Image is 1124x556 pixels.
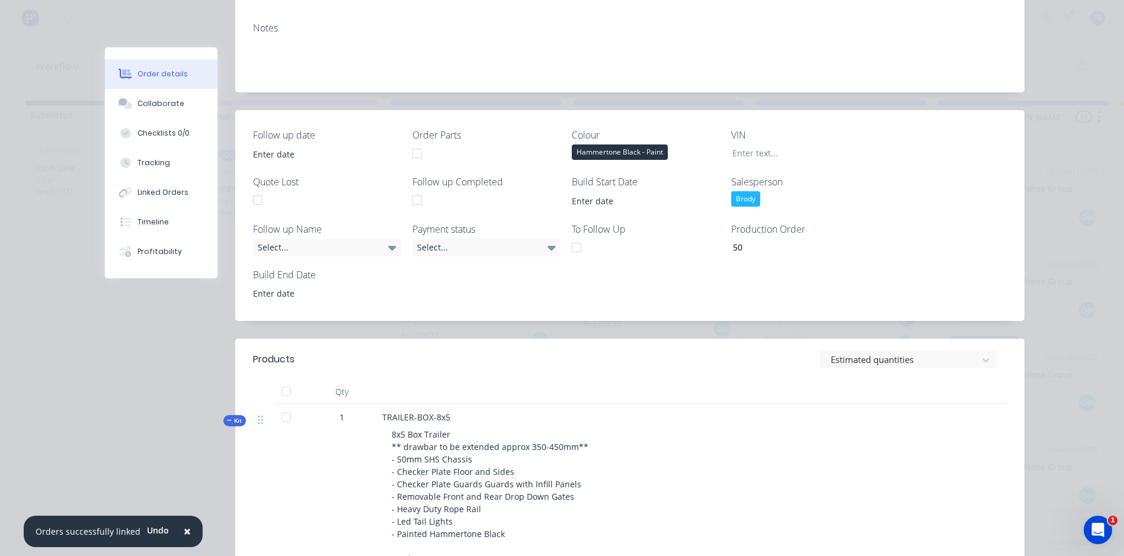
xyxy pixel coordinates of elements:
label: Build End Date [253,268,401,282]
label: Follow up Completed [412,175,561,189]
button: Timeline [105,207,217,237]
label: VIN [731,128,879,142]
label: Quote Lost [253,175,401,189]
button: Undo [140,522,175,539]
button: Checklists 0/0 [105,118,217,148]
span: TRAILER-BOX-8x5 [382,412,450,423]
div: Hammertone Black - Paint [572,144,668,160]
div: Checklists 0/0 [137,128,190,139]
div: Products [253,352,294,367]
div: Profitability [137,246,182,257]
button: Profitability [105,237,217,266]
label: Build Start Date [572,175,720,189]
div: Qty [306,380,377,404]
label: Follow up Name [253,222,401,236]
div: Brody [731,191,760,207]
button: Collaborate [105,89,217,118]
div: Collaborate [137,98,184,109]
div: Notes [253,23,1007,34]
input: Enter number... [723,239,879,256]
button: Tracking [105,148,217,178]
label: To Follow Up [572,222,720,236]
label: Production Order [731,222,879,236]
label: Colour [572,128,720,142]
div: Order details [137,69,188,79]
label: Order Parts [412,128,561,142]
button: Linked Orders [105,178,217,207]
span: Kit [227,416,242,425]
div: Select... [412,239,561,256]
label: Salesperson [731,175,879,189]
button: Close [172,518,203,546]
span: 1 [1108,516,1117,525]
iframe: Intercom live chat [1084,516,1112,544]
input: Enter date [245,145,392,163]
div: Timeline [137,217,169,227]
span: × [184,523,191,539]
button: Kit [223,415,246,426]
button: Order details [105,59,217,89]
div: Linked Orders [137,187,188,198]
label: Payment status [412,222,561,236]
label: Follow up date [253,128,401,142]
input: Enter date [245,285,392,303]
div: Select... [253,239,401,256]
div: Tracking [137,158,170,168]
input: Enter date [563,192,711,210]
div: Orders successfully linked [36,525,140,538]
span: 1 [340,411,344,423]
